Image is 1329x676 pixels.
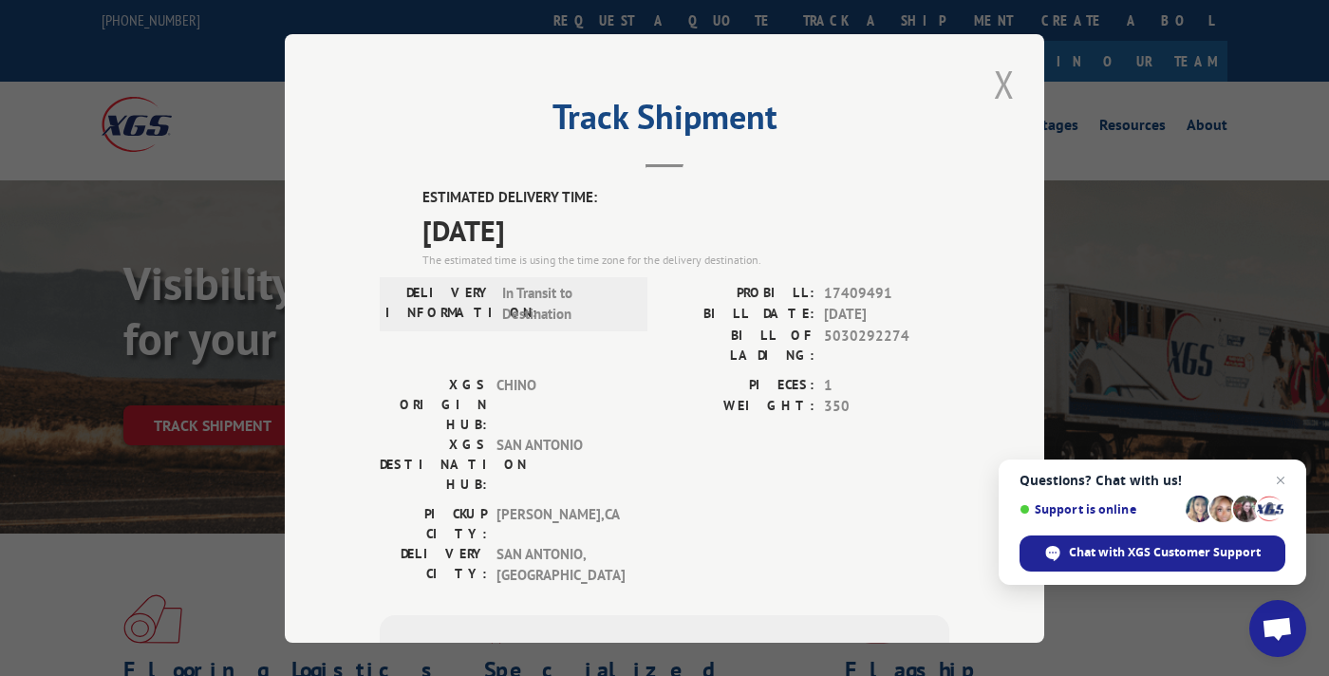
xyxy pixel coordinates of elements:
[824,282,949,304] span: 17409491
[380,434,487,494] label: XGS DESTINATION HUB:
[496,374,625,434] span: CHINO
[664,396,814,418] label: WEIGHT:
[496,434,625,494] span: SAN ANTONIO
[422,187,949,209] label: ESTIMATED DELIVERY TIME:
[422,208,949,251] span: [DATE]
[380,103,949,140] h2: Track Shipment
[988,58,1020,110] button: Close modal
[1249,600,1306,657] a: Open chat
[422,251,949,268] div: The estimated time is using the time zone for the delivery destination.
[664,325,814,365] label: BILL OF LADING:
[496,503,625,543] span: [PERSON_NAME] , CA
[502,282,630,325] span: In Transit to Destination
[385,282,493,325] label: DELIVERY INFORMATION:
[824,396,949,418] span: 350
[824,374,949,396] span: 1
[380,543,487,586] label: DELIVERY CITY:
[664,374,814,396] label: PIECES:
[496,543,625,586] span: SAN ANTONIO , [GEOGRAPHIC_DATA]
[380,503,487,543] label: PICKUP CITY:
[1069,544,1261,561] span: Chat with XGS Customer Support
[824,325,949,365] span: 5030292274
[1020,535,1285,572] span: Chat with XGS Customer Support
[664,282,814,304] label: PROBILL:
[824,304,949,326] span: [DATE]
[1020,502,1179,516] span: Support is online
[402,637,927,665] div: Subscribe to alerts
[380,374,487,434] label: XGS ORIGIN HUB:
[1020,473,1285,488] span: Questions? Chat with us!
[664,304,814,326] label: BILL DATE:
